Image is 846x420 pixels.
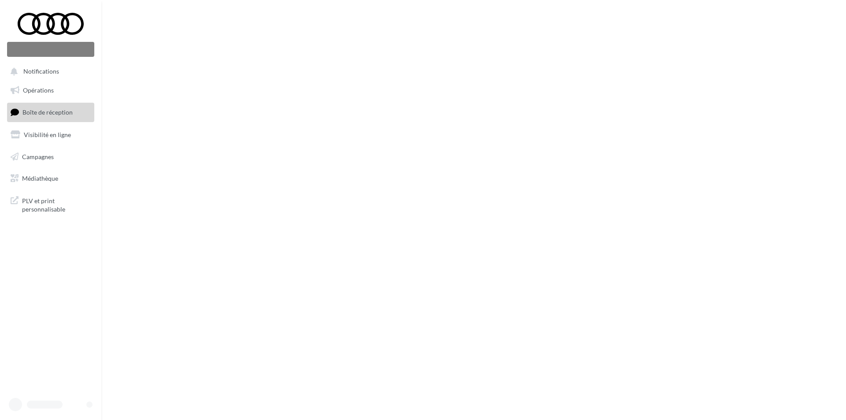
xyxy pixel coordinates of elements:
span: Campagnes [22,152,54,160]
a: PLV et print personnalisable [5,191,96,217]
div: Nouvelle campagne [7,42,94,57]
span: Notifications [23,68,59,75]
span: Visibilité en ligne [24,131,71,138]
a: Campagnes [5,148,96,166]
span: Médiathèque [22,175,58,182]
span: Opérations [23,86,54,94]
a: Médiathèque [5,169,96,188]
a: Boîte de réception [5,103,96,122]
a: Visibilité en ligne [5,126,96,144]
span: Boîte de réception [22,108,73,116]
span: PLV et print personnalisable [22,195,91,214]
a: Opérations [5,81,96,100]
